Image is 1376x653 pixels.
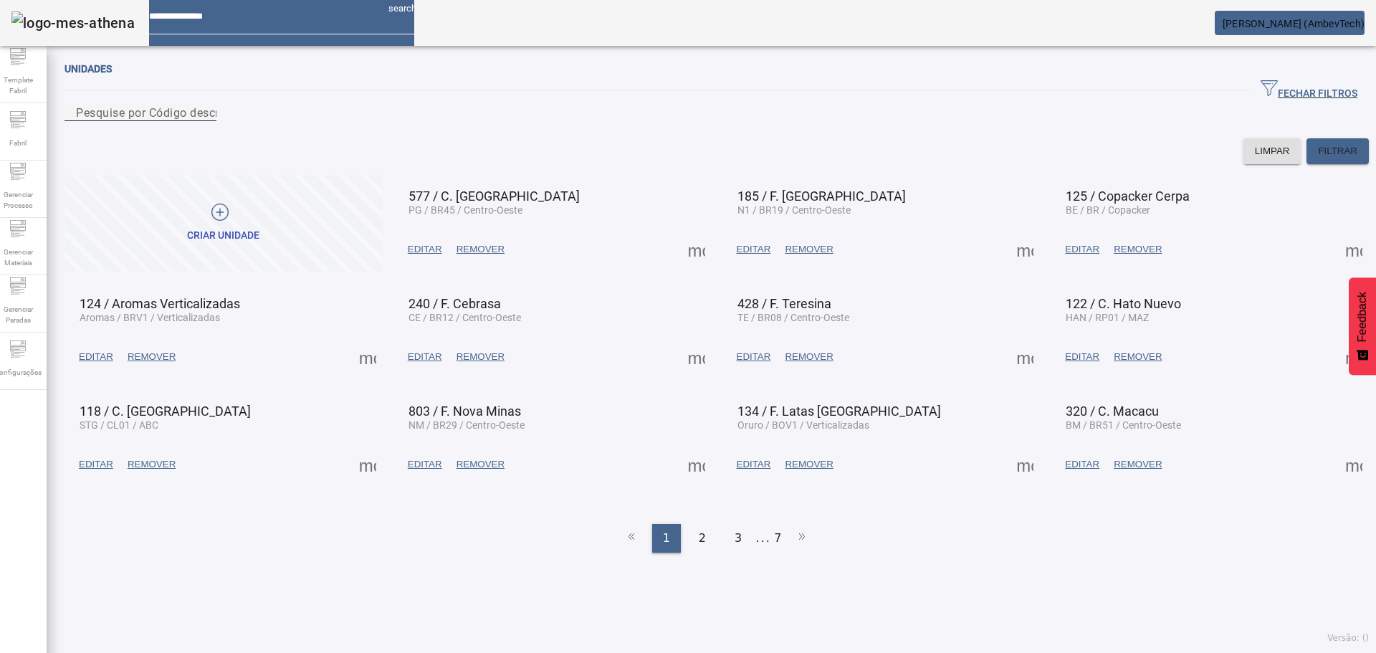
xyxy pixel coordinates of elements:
span: REMOVER [457,242,505,257]
span: EDITAR [79,457,113,472]
button: REMOVER [778,452,840,477]
span: EDITAR [79,350,113,364]
span: REMOVER [128,457,176,472]
span: 240 / F. Cebrasa [408,296,501,311]
button: EDITAR [401,237,449,262]
span: EDITAR [737,350,771,364]
span: 134 / F. Latas [GEOGRAPHIC_DATA] [737,404,941,419]
span: EDITAR [408,350,442,364]
button: REMOVER [1107,237,1169,262]
span: REMOVER [785,242,833,257]
span: REMOVER [785,457,833,472]
span: REMOVER [457,457,505,472]
button: REMOVER [120,452,183,477]
span: 803 / F. Nova Minas [408,404,521,419]
li: ... [756,524,770,553]
mat-label: Pesquise por Código descrição ou sigla [76,105,288,119]
button: Mais [355,452,381,477]
span: 428 / F. Teresina [737,296,831,311]
span: CE / BR12 / Centro-Oeste [408,312,521,323]
button: Mais [355,344,381,370]
button: Mais [1341,237,1367,262]
span: BE / BR / Copacker [1066,204,1150,216]
button: EDITAR [401,344,449,370]
span: REMOVER [785,350,833,364]
button: EDITAR [1058,237,1107,262]
span: [PERSON_NAME] (AmbevTech) [1223,18,1365,29]
span: 125 / Copacker Cerpa [1066,189,1190,204]
button: Mais [1341,452,1367,477]
span: 122 / C. Hato Nuevo [1066,296,1181,311]
button: Feedback - Mostrar pesquisa [1349,277,1376,375]
span: FILTRAR [1318,144,1357,158]
button: Mais [684,452,709,477]
button: FECHAR FILTROS [1249,77,1369,103]
button: EDITAR [1058,344,1107,370]
button: Mais [684,344,709,370]
span: Feedback [1356,292,1369,342]
span: 185 / F. [GEOGRAPHIC_DATA] [737,189,906,204]
span: EDITAR [1065,350,1099,364]
span: REMOVER [128,350,176,364]
button: REMOVER [1107,452,1169,477]
button: REMOVER [449,452,512,477]
span: Versão: () [1327,633,1369,643]
button: EDITAR [1058,452,1107,477]
span: REMOVER [457,350,505,364]
span: FECHAR FILTROS [1261,80,1357,101]
button: REMOVER [449,237,512,262]
span: Aromas / BRV1 / Verticalizadas [80,312,220,323]
span: EDITAR [1065,242,1099,257]
button: REMOVER [120,344,183,370]
button: REMOVER [1107,344,1169,370]
button: EDITAR [730,344,778,370]
span: 320 / C. Macacu [1066,404,1159,419]
span: Unidades [64,63,112,75]
span: REMOVER [1114,457,1162,472]
span: 124 / Aromas Verticalizadas [80,296,240,311]
span: LIMPAR [1255,144,1290,158]
span: EDITAR [408,457,442,472]
span: N1 / BR19 / Centro-Oeste [737,204,851,216]
button: EDITAR [72,452,120,477]
button: Mais [1341,344,1367,370]
span: REMOVER [1114,350,1162,364]
button: Mais [1012,344,1038,370]
span: BM / BR51 / Centro-Oeste [1066,419,1181,431]
button: Mais [684,237,709,262]
button: REMOVER [449,344,512,370]
span: EDITAR [737,242,771,257]
span: Oruro / BOV1 / Verticalizadas [737,419,869,431]
button: REMOVER [778,344,840,370]
span: HAN / RP01 / MAZ [1066,312,1149,323]
span: TE / BR08 / Centro-Oeste [737,312,849,323]
span: Fabril [5,133,31,153]
span: 118 / C. [GEOGRAPHIC_DATA] [80,404,251,419]
span: EDITAR [408,242,442,257]
span: PG / BR45 / Centro-Oeste [408,204,522,216]
span: STG / CL01 / ABC [80,419,158,431]
button: EDITAR [730,452,778,477]
button: EDITAR [730,237,778,262]
span: 577 / C. [GEOGRAPHIC_DATA] [408,189,580,204]
span: NM / BR29 / Centro-Oeste [408,419,525,431]
button: REMOVER [778,237,840,262]
button: EDITAR [72,344,120,370]
button: Mais [1012,237,1038,262]
li: 7 [774,524,781,553]
button: EDITAR [401,452,449,477]
span: 3 [735,530,742,547]
div: Criar unidade [187,229,259,243]
span: EDITAR [737,457,771,472]
button: Mais [1012,452,1038,477]
span: 2 [699,530,706,547]
span: EDITAR [1065,457,1099,472]
button: Criar unidade [64,175,383,272]
span: REMOVER [1114,242,1162,257]
button: LIMPAR [1243,138,1301,164]
img: logo-mes-athena [11,11,135,34]
button: FILTRAR [1306,138,1369,164]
